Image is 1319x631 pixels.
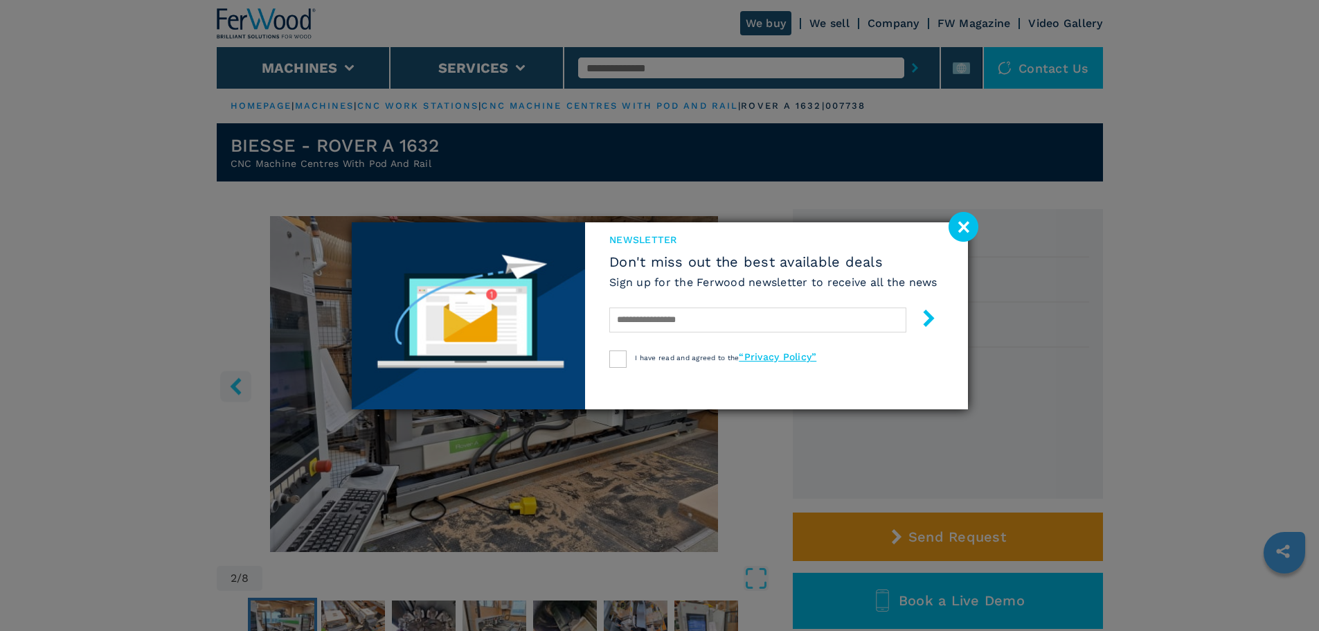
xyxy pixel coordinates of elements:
[739,351,816,362] a: “Privacy Policy”
[609,274,937,290] h6: Sign up for the Ferwood newsletter to receive all the news
[609,254,937,270] span: Don't miss out the best available deals
[635,354,816,362] span: I have read and agreed to the
[906,304,937,337] button: submit-button
[352,222,586,409] img: Newsletter image
[609,233,937,247] span: newsletter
